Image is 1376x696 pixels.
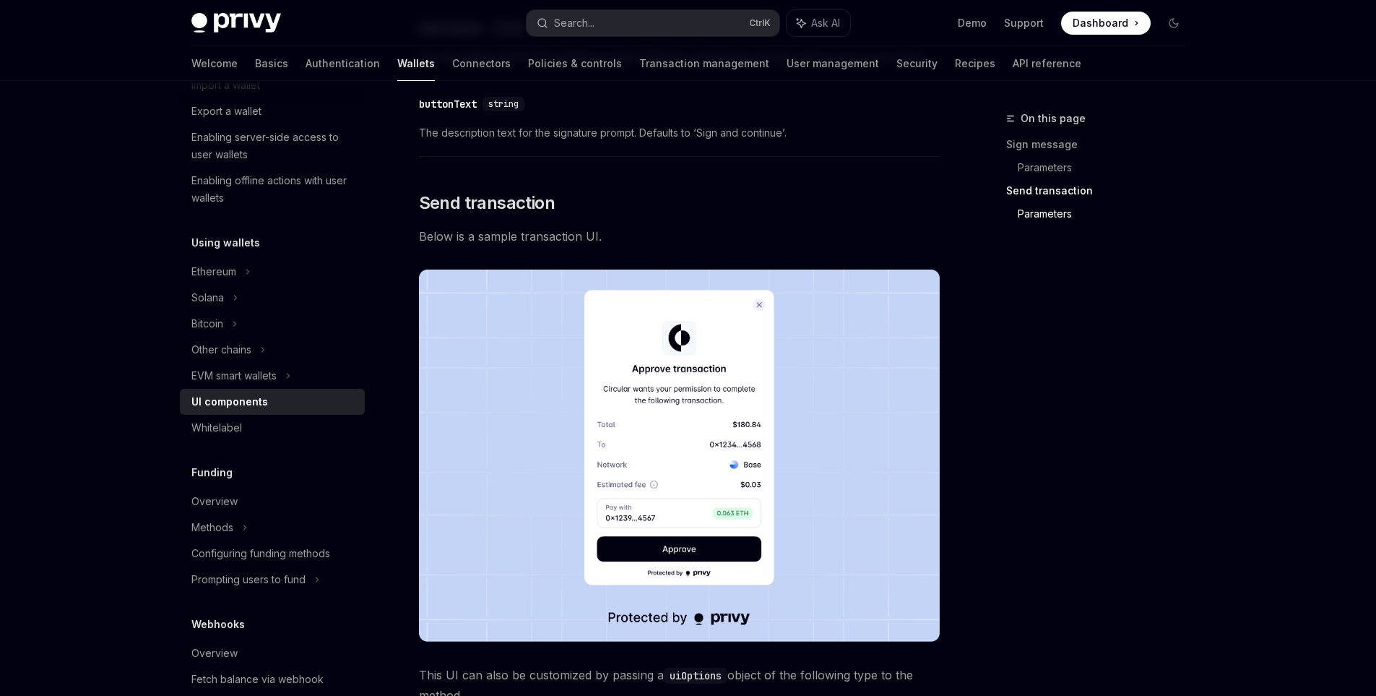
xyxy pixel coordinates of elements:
div: Enabling offline actions with user wallets [191,172,356,207]
a: UI components [180,389,365,415]
span: On this page [1021,110,1086,127]
h5: Funding [191,464,233,481]
img: images/Trans.png [419,270,940,642]
img: dark logo [191,13,281,33]
span: Send transaction [419,192,555,215]
a: Whitelabel [180,415,365,441]
span: string [488,98,519,110]
code: uiOptions [664,668,727,684]
a: Parameters [1018,156,1197,179]
div: Methods [191,519,233,536]
div: Fetch balance via webhook [191,671,324,688]
a: Recipes [955,46,995,81]
div: Bitcoin [191,315,223,332]
a: Wallets [397,46,435,81]
a: Fetch balance via webhook [180,666,365,692]
div: Search... [554,14,594,32]
div: buttonText [419,97,477,111]
a: Configuring funding methods [180,541,365,567]
div: Overview [191,645,238,662]
a: Support [1004,16,1044,30]
div: Enabling server-side access to user wallets [191,129,356,163]
a: Dashboard [1061,12,1151,35]
span: Ctrl K [749,17,771,29]
div: EVM smart wallets [191,367,277,384]
span: The description text for the signature prompt. Defaults to ‘Sign and continue’. [419,124,940,142]
a: Export a wallet [180,98,365,124]
h5: Webhooks [191,616,245,633]
a: Enabling server-side access to user wallets [180,124,365,168]
button: Toggle dark mode [1162,12,1185,35]
a: Transaction management [639,46,769,81]
div: Ethereum [191,263,236,280]
a: Overview [180,640,365,666]
div: Solana [191,289,224,306]
a: Demo [958,16,987,30]
a: Basics [255,46,288,81]
a: Connectors [452,46,511,81]
div: Export a wallet [191,103,261,120]
span: Below is a sample transaction UI. [419,226,940,246]
div: Configuring funding methods [191,545,330,562]
div: Prompting users to fund [191,571,306,588]
a: Overview [180,489,365,515]
a: Policies & controls [528,46,622,81]
a: Parameters [1018,202,1197,225]
h5: Using wallets [191,234,260,252]
a: User management [787,46,879,81]
button: Ask AI [787,10,850,36]
div: Other chains [191,341,251,358]
a: API reference [1013,46,1081,81]
span: Dashboard [1073,16,1128,30]
a: Authentication [306,46,380,81]
a: Enabling offline actions with user wallets [180,168,365,211]
div: Overview [191,493,238,510]
a: Security [896,46,938,81]
span: Ask AI [811,16,840,30]
button: Search...CtrlK [527,10,779,36]
a: Welcome [191,46,238,81]
div: UI components [191,393,268,411]
a: Send transaction [1006,179,1197,202]
a: Sign message [1006,133,1197,156]
div: Whitelabel [191,419,242,437]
